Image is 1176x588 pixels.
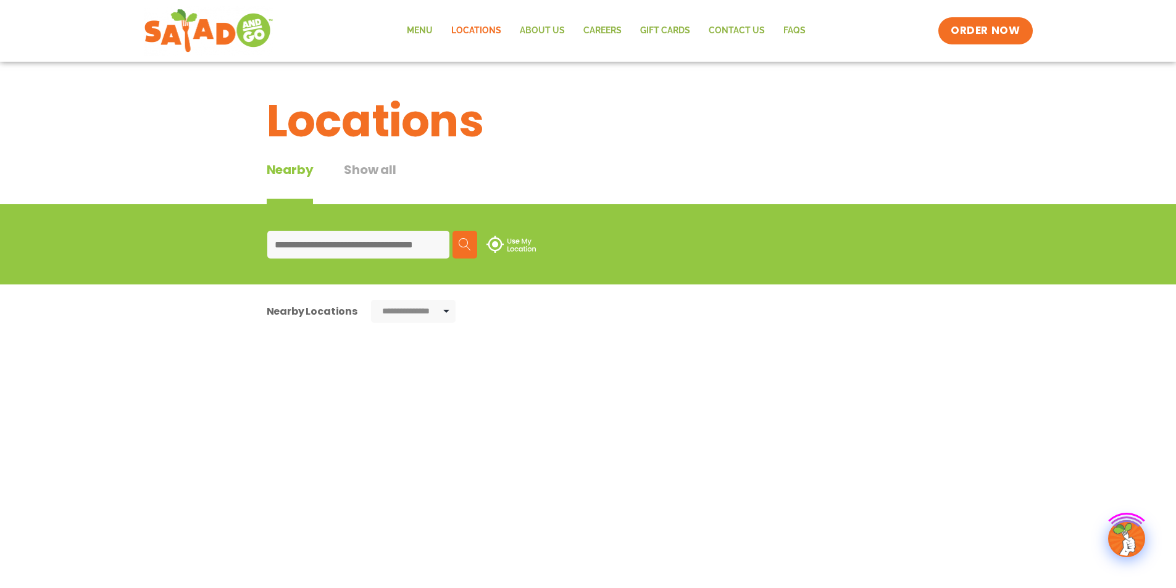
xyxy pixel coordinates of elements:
a: FAQs [774,17,815,45]
button: Show all [344,160,396,204]
div: Nearby [267,160,314,204]
a: About Us [511,17,574,45]
img: new-SAG-logo-768×292 [144,6,274,56]
img: use-location.svg [486,236,536,253]
a: Careers [574,17,631,45]
a: ORDER NOW [938,17,1032,44]
img: search.svg [459,238,471,251]
span: ORDER NOW [951,23,1020,38]
a: Contact Us [699,17,774,45]
h1: Locations [267,88,910,154]
a: Menu [398,17,442,45]
div: Tabbed content [267,160,427,204]
nav: Menu [398,17,815,45]
div: Nearby Locations [267,304,357,319]
a: GIFT CARDS [631,17,699,45]
a: Locations [442,17,511,45]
